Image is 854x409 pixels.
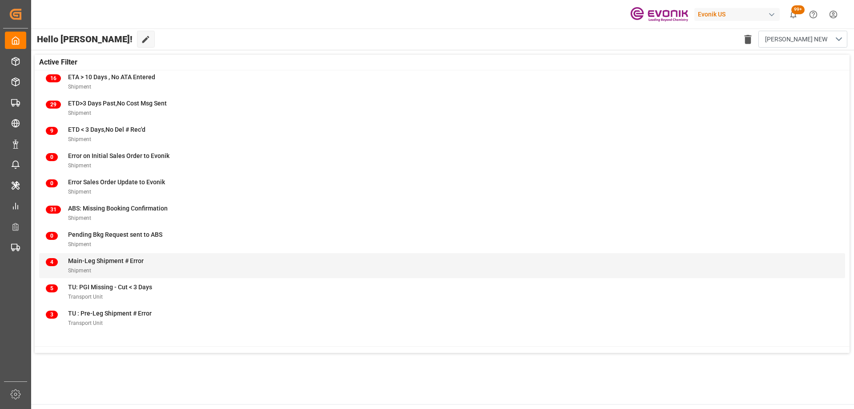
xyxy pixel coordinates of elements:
span: 0 [46,179,58,187]
span: Error on Initial Sales Order to Evonik [68,152,169,159]
span: 0 [46,153,58,161]
span: 29 [46,101,61,109]
span: Shipment [68,162,91,169]
a: 4Main-Leg Shipment # ErrorShipment [46,256,838,275]
span: ETA > 10 Days , No ATA Entered [68,73,155,81]
span: Main-Leg Shipment # Error [68,257,144,264]
span: ABS: Missing Booking Confirmation [68,205,168,212]
span: 5 [46,284,58,292]
span: TU: PGI Missing - Cut < 3 Days [68,283,152,291]
span: 16 [46,74,61,82]
span: Active Filter [39,57,77,68]
a: 9ETD < 3 Days,No Del # Rec'dShipment [46,125,838,144]
span: Shipment [68,136,91,142]
a: 31ABS: Missing Booking ConfirmationShipment [46,204,838,223]
button: Help Center [803,4,823,24]
a: 0Error Sales Order Update to EvonikShipment [46,178,838,196]
span: [PERSON_NAME] NEW [765,35,827,44]
span: Shipment [68,189,91,195]
img: Evonik-brand-mark-Deep-Purple-RGB.jpeg_1700498283.jpeg [630,7,688,22]
span: 3 [46,311,58,319]
span: Shipment [68,110,91,116]
span: 0 [46,232,58,240]
span: Hello [PERSON_NAME]! [37,31,133,48]
span: TU : Pre-Leg Shipment # Error [68,310,152,317]
a: 0Pending Bkg Request sent to ABSShipment [46,230,838,249]
span: ETD < 3 Days,No Del # Rec'd [68,126,145,133]
button: open menu [758,31,847,48]
a: 16ETA > 10 Days , No ATA EnteredShipment [46,73,838,91]
div: Evonik US [694,8,780,21]
a: 0Error on Initial Sales Order to EvonikShipment [46,151,838,170]
span: 9 [46,127,58,135]
span: Transport Unit [68,294,103,300]
button: show 100 new notifications [783,4,803,24]
button: Evonik US [694,6,783,23]
span: Shipment [68,215,91,221]
a: 5TU: PGI Missing - Cut < 3 DaysTransport Unit [46,283,838,301]
span: ETD>3 Days Past,No Cost Msg Sent [68,100,167,107]
span: Transport Unit [68,320,103,326]
span: 31 [46,206,61,214]
span: Shipment [68,241,91,247]
span: Shipment [68,84,91,90]
span: 4 [46,258,58,266]
span: Shipment [68,267,91,274]
span: Error Sales Order Update to Evonik [68,178,165,186]
a: 3TU : Pre-Leg Shipment # ErrorTransport Unit [46,309,838,328]
span: Pending Bkg Request sent to ABS [68,231,162,238]
span: 99+ [791,5,805,14]
a: 29ETD>3 Days Past,No Cost Msg SentShipment [46,99,838,117]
